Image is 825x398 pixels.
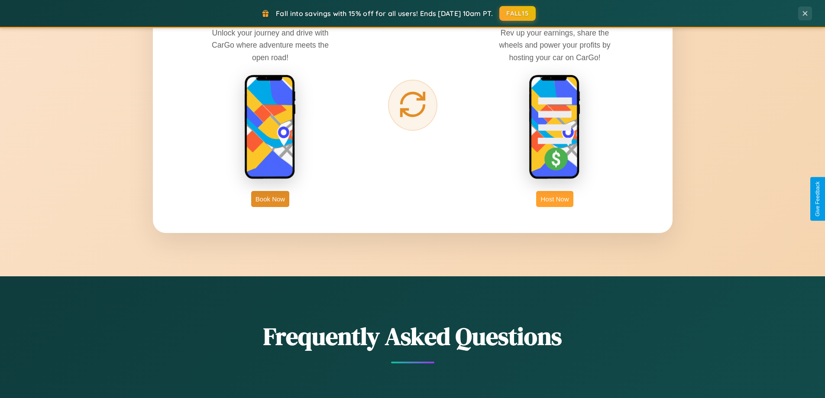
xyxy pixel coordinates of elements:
button: FALL15 [499,6,536,21]
button: Host Now [536,191,573,207]
p: Rev up your earnings, share the wheels and power your profits by hosting your car on CarGo! [490,27,620,63]
div: Give Feedback [815,181,821,217]
img: host phone [529,74,581,180]
img: rent phone [244,74,296,180]
p: Unlock your journey and drive with CarGo where adventure meets the open road! [205,27,335,63]
button: Book Now [251,191,289,207]
h2: Frequently Asked Questions [153,320,673,353]
span: Fall into savings with 15% off for all users! Ends [DATE] 10am PT. [276,9,493,18]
